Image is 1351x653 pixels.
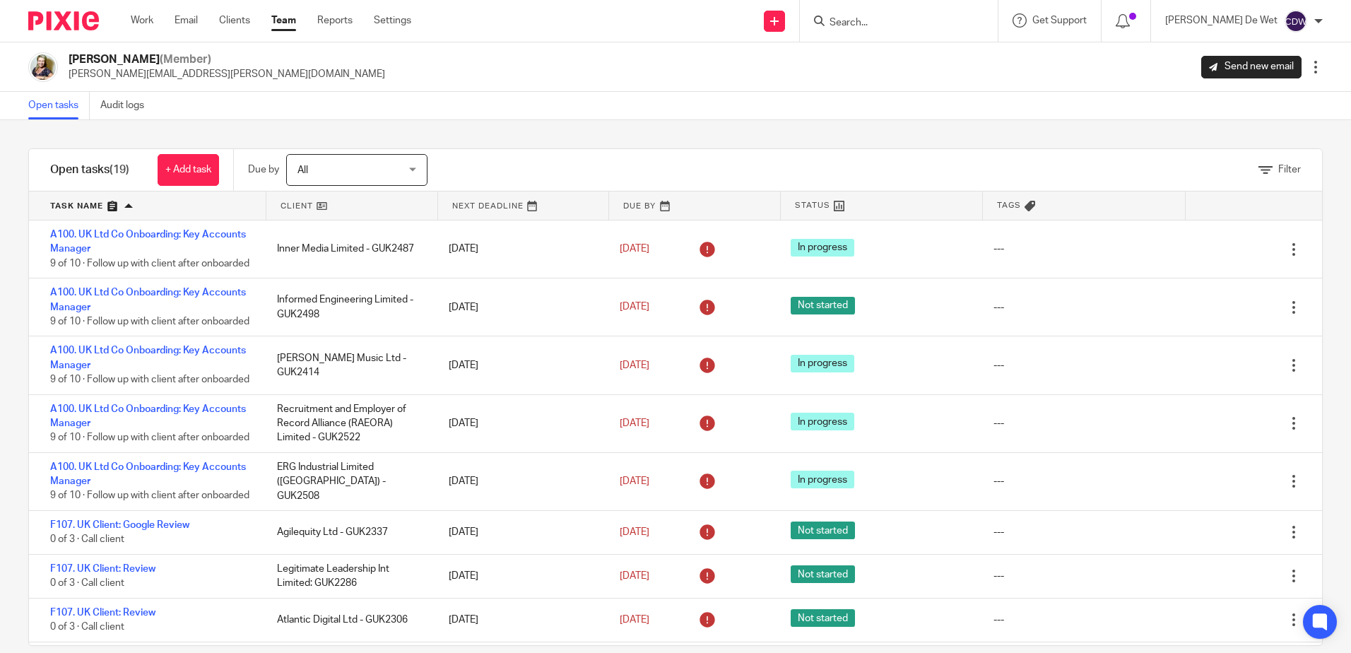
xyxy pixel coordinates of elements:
span: [DATE] [620,418,649,428]
span: 9 of 10 · Follow up with client after onboarded [50,375,249,384]
a: A100. UK Ltd Co Onboarding: Key Accounts Manager [50,462,246,486]
h1: Open tasks [50,163,129,177]
span: Not started [791,522,855,539]
span: [DATE] [620,244,649,254]
div: [DATE] [435,351,606,380]
img: svg%3E [1285,10,1307,33]
div: --- [993,242,1004,256]
div: [DATE] [435,518,606,546]
a: Clients [219,13,250,28]
div: --- [993,358,1004,372]
a: F107. UK Client: Google Review [50,520,189,530]
div: [DATE] [435,606,606,634]
h2: [PERSON_NAME] [69,52,385,67]
div: [PERSON_NAME] Music Ltd - GUK2414 [263,344,434,387]
div: --- [993,569,1004,583]
p: Due by [248,163,279,177]
span: 0 of 3 · Call client [50,578,124,588]
a: Email [175,13,198,28]
div: ERG Industrial Limited ([GEOGRAPHIC_DATA]) - GUK2508 [263,453,434,510]
div: --- [993,525,1004,539]
span: [DATE] [620,476,649,486]
span: 9 of 10 · Follow up with client after onboarded [50,259,249,269]
a: + Add task [158,154,219,186]
span: In progress [791,355,854,372]
div: Agilequity Ltd - GUK2337 [263,518,434,546]
a: F107. UK Client: Review [50,608,155,618]
a: A100. UK Ltd Co Onboarding: Key Accounts Manager [50,346,246,370]
span: [DATE] [620,302,649,312]
div: --- [993,613,1004,627]
span: Get Support [1032,16,1087,25]
span: In progress [791,239,854,257]
img: Pixie [28,11,99,30]
p: [PERSON_NAME][EMAIL_ADDRESS][PERSON_NAME][DOMAIN_NAME] [69,67,385,81]
div: --- [993,474,1004,488]
a: Work [131,13,153,28]
span: Filter [1278,165,1301,175]
span: Status [795,199,830,211]
span: Not started [791,609,855,627]
span: Not started [791,297,855,314]
a: A100. UK Ltd Co Onboarding: Key Accounts Manager [50,230,246,254]
div: --- [993,300,1004,314]
span: (Member) [160,54,211,65]
span: Not started [791,565,855,583]
img: Karin%20-%20Pic%202.jpg [28,52,58,82]
div: Atlantic Digital Ltd - GUK2306 [263,606,434,634]
span: Tags [997,199,1021,211]
span: (19) [110,164,129,175]
span: 9 of 10 · Follow up with client after onboarded [50,491,249,501]
span: 9 of 10 · Follow up with client after onboarded [50,433,249,443]
a: F107. UK Client: Review [50,564,155,574]
div: Informed Engineering Limited - GUK2498 [263,286,434,329]
span: 9 of 10 · Follow up with client after onboarded [50,317,249,326]
div: Recruitment and Employer of Record Alliance (RAEORA) Limited - GUK2522 [263,395,434,452]
a: A100. UK Ltd Co Onboarding: Key Accounts Manager [50,404,246,428]
div: Legitimate Leadership Int Limited: GUK2286 [263,555,434,598]
span: [DATE] [620,527,649,537]
div: Inner Media Limited - GUK2487 [263,235,434,263]
a: Audit logs [100,92,155,119]
div: [DATE] [435,467,606,495]
span: 0 of 3 · Call client [50,535,124,545]
a: Reports [317,13,353,28]
span: [DATE] [620,615,649,625]
span: All [297,165,308,175]
p: [PERSON_NAME] De Wet [1165,13,1278,28]
input: Search [828,17,955,30]
a: A100. UK Ltd Co Onboarding: Key Accounts Manager [50,288,246,312]
a: Settings [374,13,411,28]
div: [DATE] [435,235,606,263]
div: --- [993,416,1004,430]
span: 0 of 3 · Call client [50,622,124,632]
span: [DATE] [620,360,649,370]
div: [DATE] [435,293,606,322]
span: In progress [791,471,854,488]
a: Send new email [1201,56,1302,78]
span: In progress [791,413,854,430]
div: [DATE] [435,562,606,590]
span: [DATE] [620,571,649,581]
a: Team [271,13,296,28]
div: [DATE] [435,409,606,437]
a: Open tasks [28,92,90,119]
